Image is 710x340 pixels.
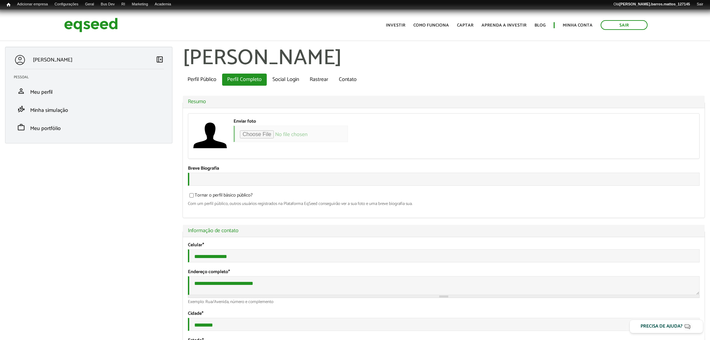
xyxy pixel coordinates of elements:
[30,88,53,97] span: Meu perfil
[64,16,118,34] img: EqSeed
[457,23,473,28] a: Captar
[188,243,204,248] label: Celular
[183,47,705,70] h1: [PERSON_NAME]
[156,55,164,65] a: Colapsar menu
[619,2,690,6] strong: [PERSON_NAME].barros.mattos_127145
[202,310,203,317] span: Este campo é obrigatório.
[51,2,82,7] a: Configurações
[3,2,14,8] a: Início
[188,270,230,274] label: Endereço completo
[193,119,227,152] a: Ver perfil do usuário.
[188,311,203,316] label: Cidade
[193,119,227,152] img: Foto de Milton César Sena Sábio
[305,74,333,86] a: Rastrear
[14,87,164,95] a: personMeu perfil
[14,75,169,79] h2: Pessoal
[188,193,253,200] label: Tornar o perfil básico público?
[610,2,693,7] a: Olá[PERSON_NAME].barros.mattos_127145
[188,228,700,233] a: Informação de contato
[188,99,700,104] a: Resumo
[413,23,449,28] a: Como funciona
[17,123,25,131] span: work
[17,87,25,95] span: person
[186,193,198,198] input: Tornar o perfil básico público?
[9,82,169,100] li: Meu perfil
[202,241,204,249] span: Este campo é obrigatório.
[17,105,25,113] span: finance_mode
[156,55,164,63] span: left_panel_close
[563,23,593,28] a: Minha conta
[188,166,219,171] label: Breve Biografia
[14,2,51,7] a: Adicionar empresa
[129,2,151,7] a: Marketing
[386,23,405,28] a: Investir
[97,2,118,7] a: Bus Dev
[188,300,700,304] div: Exemplo: Rua/Avenida, número e complemento
[14,123,164,131] a: workMeu portfólio
[118,2,129,7] a: RI
[267,74,304,86] a: Social Login
[9,118,169,136] li: Meu portfólio
[334,74,362,86] a: Contato
[535,23,546,28] a: Blog
[82,2,97,7] a: Geral
[222,74,267,86] a: Perfil Completo
[30,124,61,133] span: Meu portfólio
[151,2,174,7] a: Academia
[693,2,707,7] a: Sair
[7,2,10,7] span: Início
[481,23,526,28] a: Aprenda a investir
[188,202,700,206] div: Com um perfil público, outros usuários registrados na Plataforma EqSeed conseguirão ver a sua fot...
[183,74,221,86] a: Perfil Público
[9,100,169,118] li: Minha simulação
[33,57,72,63] p: [PERSON_NAME]
[14,105,164,113] a: finance_modeMinha simulação
[30,106,68,115] span: Minha simulação
[228,268,230,276] span: Este campo é obrigatório.
[234,119,256,124] label: Enviar foto
[601,20,648,30] a: Sair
